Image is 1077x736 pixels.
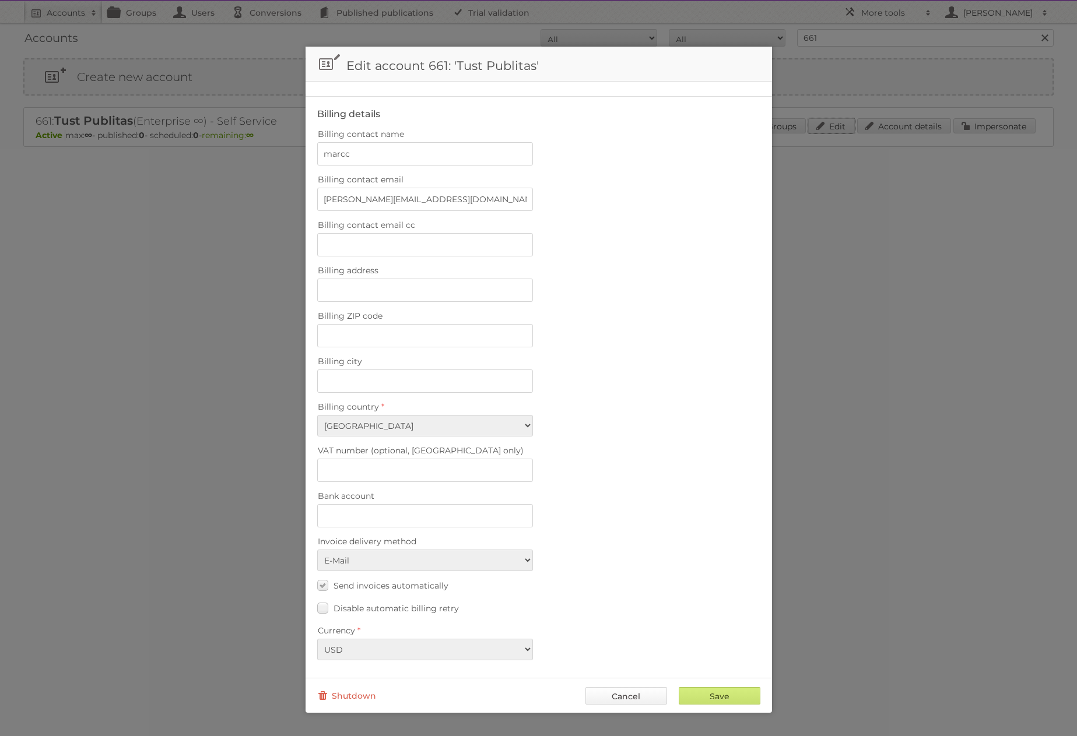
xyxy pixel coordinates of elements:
span: VAT number (optional, [GEOGRAPHIC_DATA] only) [318,445,524,456]
input: Save [679,687,760,705]
span: Invoice delivery method [318,536,416,547]
span: Billing contact email cc [318,220,415,230]
span: Send invoices automatically [334,580,448,591]
a: Cancel [585,687,667,705]
span: Billing city [318,356,362,367]
span: Billing contact email [318,174,404,185]
span: Disable automatic billing retry [334,603,459,614]
span: Billing country [318,402,379,412]
h1: Edit account 661: 'Tust Publitas' [306,47,772,82]
span: Bank account [318,491,374,501]
span: Currency [318,625,355,636]
a: Shutdown [317,687,376,705]
legend: Billing details [317,108,380,119]
span: Billing contact name [318,129,404,139]
span: Billing ZIP code [318,311,383,321]
span: Billing address [318,265,378,276]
